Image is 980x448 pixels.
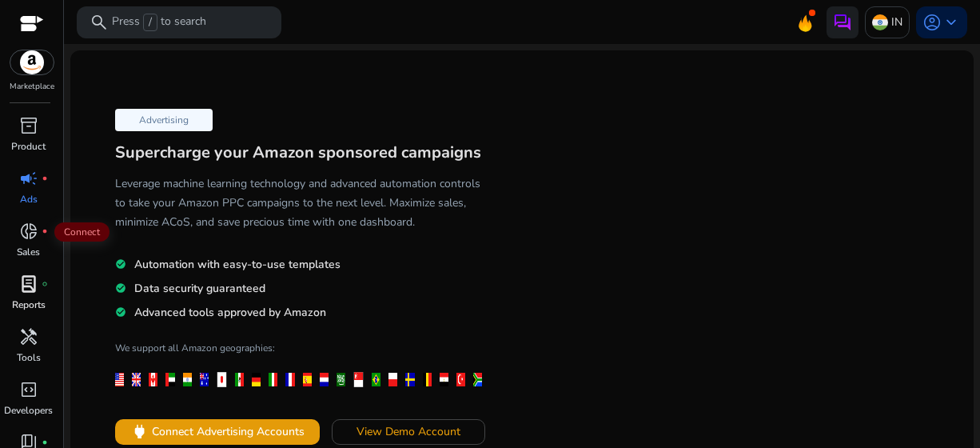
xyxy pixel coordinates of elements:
[10,50,54,74] img: amazon.svg
[115,282,126,295] mat-icon: check_circle
[112,14,206,31] p: Press to search
[42,439,48,446] span: fiber_manual_record
[10,81,54,93] p: Marketplace
[19,169,38,188] span: campaign
[332,419,485,445] button: View Demo Account
[19,116,38,135] span: inventory_2
[115,306,126,319] mat-icon: check_circle
[19,380,38,399] span: code_blocks
[891,8,902,36] p: IN
[20,192,38,206] p: Ads
[115,143,490,162] h3: Supercharge your Amazon sponsored campaigns
[42,281,48,287] span: fiber_manual_record
[19,327,38,346] span: handyman
[19,274,38,294] span: lab_profile
[134,281,265,296] span: Data security guaranteed
[115,419,320,445] button: powerConnect Advertising Accounts
[19,222,38,241] span: donut_small
[134,257,341,272] span: Automation with easy-to-use templates
[42,228,48,234] span: fiber_manual_record
[12,298,46,312] p: Reports
[130,422,149,441] span: power
[115,342,490,366] h4: We support all Amazon geographies:
[90,13,109,32] span: search
[922,13,942,32] span: account_circle
[872,14,888,30] img: in.svg
[115,109,213,131] p: Advertising
[42,175,48,182] span: fiber_manual_record
[357,423,460,440] span: View Demo Account
[115,258,126,271] mat-icon: check_circle
[152,423,305,440] span: Connect Advertising Accounts
[134,305,326,320] span: Advanced tools approved by Amazon
[11,139,46,154] p: Product
[4,403,53,418] p: Developers
[143,14,157,31] span: /
[17,245,40,259] p: Sales
[115,174,490,232] h5: Leverage machine learning technology and advanced automation controls to take your Amazon PPC cam...
[17,350,41,365] p: Tools
[942,13,961,32] span: keyboard_arrow_down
